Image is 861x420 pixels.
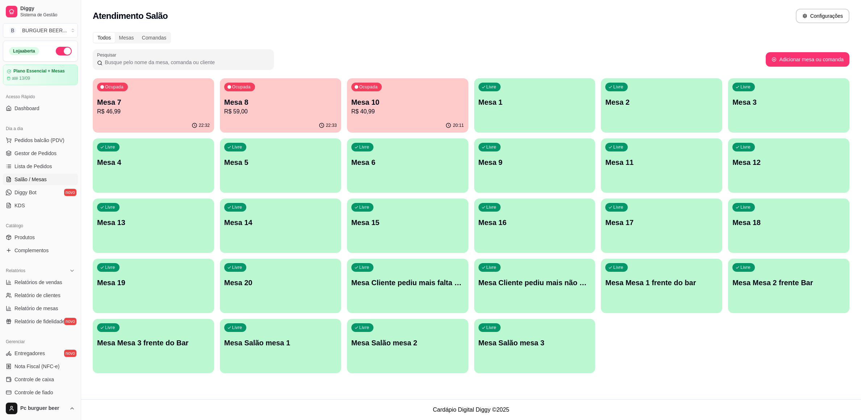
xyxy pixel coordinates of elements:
p: Ocupada [105,84,124,90]
button: Configurações [796,9,849,23]
button: LivreMesa 4 [93,138,214,193]
a: Gestor de Pedidos [3,147,78,159]
button: Pc burguer beer [3,400,78,417]
button: LivreMesa Mesa 2 frente Bar [728,259,849,313]
a: Relatório de mesas [3,303,78,314]
article: Plano Essencial + Mesas [13,68,65,74]
p: Livre [740,204,751,210]
button: Pedidos balcão (PDV) [3,134,78,146]
span: Diggy [20,5,75,12]
button: LivreMesa 5 [220,138,341,193]
p: Mesa 8 [224,97,337,107]
div: Todos [93,33,115,43]
p: Mesa 16 [478,217,591,228]
a: Lista de Pedidos [3,161,78,172]
a: Produtos [3,232,78,243]
button: Alterar Status [56,47,72,55]
a: Salão / Mesas [3,174,78,185]
span: Salão / Mesas [14,176,47,183]
p: Livre [232,325,242,330]
p: Mesa 10 [351,97,464,107]
p: Mesa 19 [97,278,210,288]
span: Controle de fiado [14,389,53,396]
p: Livre [486,204,497,210]
button: LivreMesa 6 [347,138,468,193]
article: até 13/09 [12,75,30,81]
p: Ocupada [359,84,378,90]
p: Livre [359,265,369,270]
p: Livre [613,144,623,150]
p: R$ 59,00 [224,107,337,116]
p: Livre [105,325,115,330]
a: Dashboard [3,103,78,114]
button: LivreMesa 13 [93,199,214,253]
span: Sistema de Gestão [20,12,75,18]
p: Livre [232,204,242,210]
p: Livre [232,144,242,150]
button: OcupadaMesa 7R$ 46,9922:32 [93,78,214,133]
p: Mesa 13 [97,217,210,228]
p: Livre [232,265,242,270]
p: Mesa Salão mesa 2 [351,338,464,348]
p: Mesa Cliente pediu mais não pagou 2 [478,278,591,288]
p: Livre [486,84,497,90]
p: Livre [740,144,751,150]
button: LivreMesa 15 [347,199,468,253]
p: Livre [613,84,623,90]
p: Mesa 11 [605,157,718,167]
p: Mesa 15 [351,217,464,228]
a: Controle de caixa [3,374,78,385]
button: LivreMesa 14 [220,199,341,253]
button: LivreMesa Mesa 3 frente do Bar [93,319,214,373]
button: LivreMesa 3 [728,78,849,133]
p: Livre [740,265,751,270]
p: Mesa 5 [224,157,337,167]
div: Mesas [115,33,138,43]
a: Relatório de clientes [3,290,78,301]
span: Relatório de mesas [14,305,58,312]
p: R$ 40,99 [351,107,464,116]
a: Relatório de fidelidadenovo [3,316,78,327]
span: Relatório de clientes [14,292,60,299]
a: Complementos [3,245,78,256]
p: 22:32 [199,122,210,128]
p: Livre [105,265,115,270]
p: Livre [359,325,369,330]
span: Pedidos balcão (PDV) [14,137,64,144]
button: LivreMesa 1 [474,78,595,133]
p: Livre [613,204,623,210]
label: Pesquisar [97,52,119,58]
p: Mesa 17 [605,217,718,228]
h2: Atendimento Salão [93,10,168,22]
div: Loja aberta [9,47,39,55]
button: LivreMesa Salão mesa 2 [347,319,468,373]
button: OcupadaMesa 10R$ 40,9920:11 [347,78,468,133]
p: Mesa 4 [97,157,210,167]
a: Relatórios de vendas [3,276,78,288]
button: LivreMesa Cliente pediu mais falta pagar 1 [347,259,468,313]
p: Livre [105,144,115,150]
p: Livre [486,325,497,330]
p: Mesa 2 [605,97,718,107]
span: Relatórios [6,268,25,274]
p: Mesa 9 [478,157,591,167]
p: Ocupada [232,84,251,90]
span: Controle de caixa [14,376,54,383]
button: LivreMesa 16 [474,199,595,253]
p: 20:11 [453,122,464,128]
p: Livre [359,204,369,210]
a: Diggy Botnovo [3,187,78,198]
span: Entregadores [14,350,45,357]
button: LivreMesa 19 [93,259,214,313]
button: LivreMesa 12 [728,138,849,193]
p: Mesa Salão mesa 3 [478,338,591,348]
button: LivreMesa 9 [474,138,595,193]
span: Produtos [14,234,35,241]
div: Gerenciar [3,336,78,348]
p: 22:33 [326,122,337,128]
span: Lista de Pedidos [14,163,52,170]
p: Mesa 20 [224,278,337,288]
a: KDS [3,200,78,211]
footer: Cardápio Digital Diggy © 2025 [81,399,861,420]
button: LivreMesa Cliente pediu mais não pagou 2 [474,259,595,313]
